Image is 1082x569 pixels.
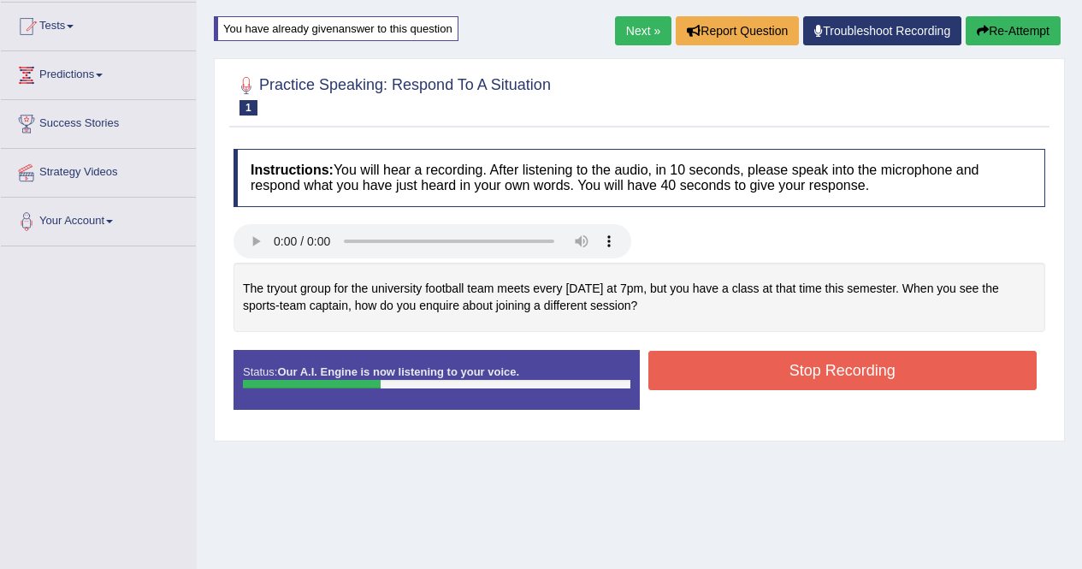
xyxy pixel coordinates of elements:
a: Success Stories [1,100,196,143]
a: Predictions [1,51,196,94]
button: Report Question [676,16,799,45]
a: Troubleshoot Recording [803,16,961,45]
div: Status: [234,350,640,410]
b: Instructions: [251,163,334,177]
div: The tryout group for the university football team meets every [DATE] at 7pm, but you have a class... [234,263,1045,332]
a: Strategy Videos [1,149,196,192]
h2: Practice Speaking: Respond To A Situation [234,73,551,116]
span: 1 [239,100,257,116]
a: Your Account [1,198,196,240]
a: Tests [1,3,196,45]
a: Next » [615,16,671,45]
strong: Our A.I. Engine is now listening to your voice. [277,365,519,378]
h4: You will hear a recording. After listening to the audio, in 10 seconds, please speak into the mic... [234,149,1045,206]
button: Stop Recording [648,351,1038,390]
div: You have already given answer to this question [214,16,458,41]
button: Re-Attempt [966,16,1061,45]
